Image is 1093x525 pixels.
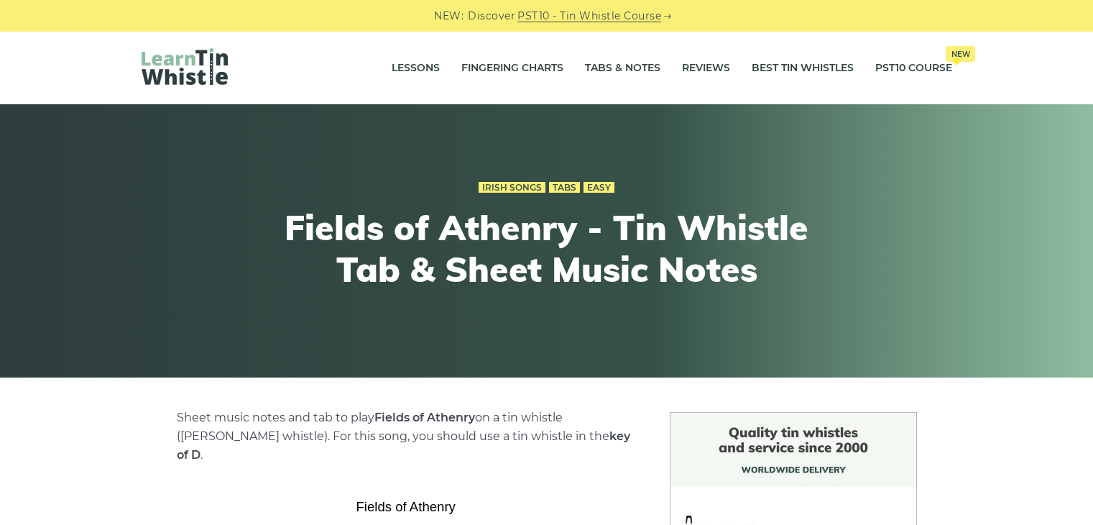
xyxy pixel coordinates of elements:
p: Sheet music notes and tab to play on a tin whistle ([PERSON_NAME] whistle). For this song, you sh... [177,408,635,465]
a: Easy [584,182,614,193]
a: Reviews [682,50,730,86]
a: Best Tin Whistles [752,50,854,86]
a: Irish Songs [479,182,545,193]
img: LearnTinWhistle.com [142,48,228,85]
h1: Fields of Athenry - Tin Whistle Tab & Sheet Music Notes [282,207,811,290]
a: Lessons [392,50,440,86]
strong: key of D [177,429,630,462]
a: Tabs & Notes [585,50,660,86]
span: New [946,46,975,62]
a: Fingering Charts [461,50,563,86]
strong: Fields of Athenry [374,411,475,424]
a: PST10 CourseNew [875,50,952,86]
a: Tabs [549,182,580,193]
